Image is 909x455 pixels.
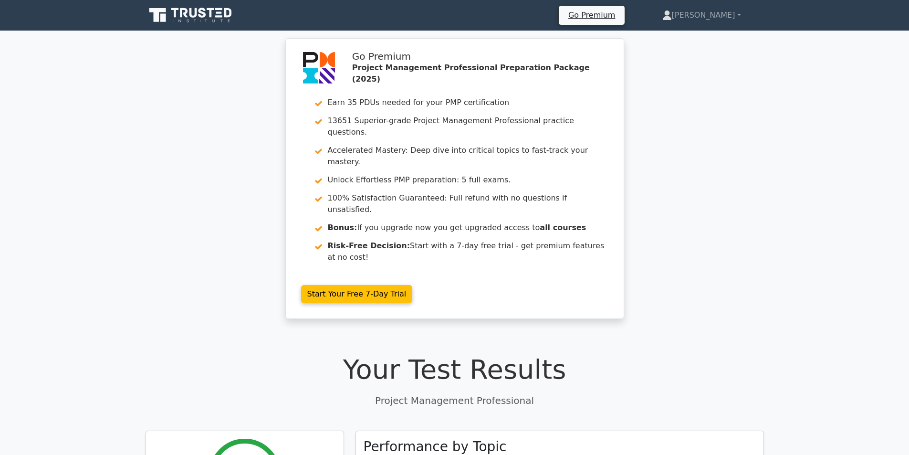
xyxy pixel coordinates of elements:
p: Project Management Professional [146,393,764,408]
h3: Performance by Topic [364,439,507,455]
a: Go Premium [563,9,621,21]
a: [PERSON_NAME] [639,6,764,25]
h1: Your Test Results [146,353,764,385]
a: Start Your Free 7-Day Trial [301,285,413,303]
